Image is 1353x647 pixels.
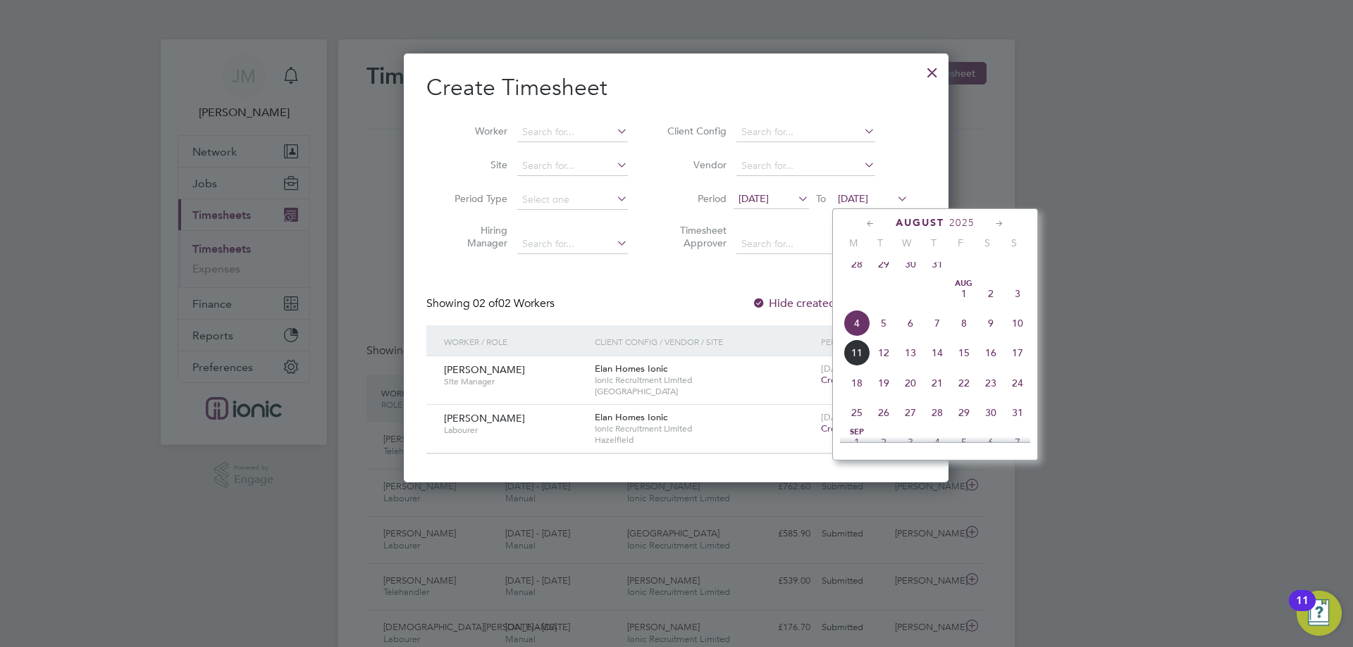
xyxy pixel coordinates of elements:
[736,234,875,254] input: Search for...
[977,280,1004,307] span: 2
[977,339,1004,366] span: 16
[896,217,944,229] span: August
[1296,601,1309,619] div: 11
[473,296,555,310] span: 02 Workers
[444,376,584,387] span: Site Manager
[1001,237,1027,249] span: S
[951,339,977,366] span: 15
[844,370,870,396] span: 18
[844,399,870,426] span: 25
[951,399,977,426] span: 29
[870,399,897,426] span: 26
[924,429,951,456] span: 4
[974,237,1001,249] span: S
[444,412,525,425] span: [PERSON_NAME]
[897,370,924,396] span: 20
[897,399,924,426] span: 27
[444,125,507,137] label: Worker
[663,192,727,205] label: Period
[924,370,951,396] span: 21
[870,310,897,337] span: 5
[870,429,897,456] span: 2
[951,280,977,287] span: Aug
[977,310,1004,337] span: 9
[844,310,870,337] span: 4
[444,425,584,436] span: Labourer
[663,125,727,137] label: Client Config
[663,224,727,249] label: Timesheet Approver
[977,429,1004,456] span: 6
[426,296,557,311] div: Showing
[817,325,912,358] div: Period
[517,156,628,176] input: Search for...
[977,399,1004,426] span: 30
[844,429,870,456] span: 1
[440,325,591,358] div: Worker / Role
[977,370,1004,396] span: 23
[595,434,814,446] span: Hazelfield
[897,339,924,366] span: 13
[1004,280,1031,307] span: 3
[947,237,974,249] span: F
[838,192,868,205] span: [DATE]
[444,224,507,249] label: Hiring Manager
[595,363,667,375] span: Elan Homes Ionic
[897,310,924,337] span: 6
[517,234,628,254] input: Search for...
[426,73,926,103] h2: Create Timesheet
[840,237,867,249] span: M
[844,429,870,436] span: Sep
[821,411,886,423] span: [DATE] - [DATE]
[924,251,951,277] span: 31
[1297,591,1342,636] button: Open Resource Center, 11 new notifications
[1004,310,1031,337] span: 10
[812,189,830,208] span: To
[894,237,920,249] span: W
[517,190,628,210] input: Select one
[821,363,886,375] span: [DATE] - [DATE]
[444,192,507,205] label: Period Type
[951,429,977,456] span: 5
[595,411,667,423] span: Elan Homes Ionic
[924,310,951,337] span: 7
[739,192,769,205] span: [DATE]
[1004,339,1031,366] span: 17
[1004,370,1031,396] span: 24
[870,339,897,366] span: 12
[844,251,870,277] span: 28
[736,156,875,176] input: Search for...
[821,422,893,434] span: Create timesheet
[663,158,727,171] label: Vendor
[951,310,977,337] span: 8
[949,217,975,229] span: 2025
[951,370,977,396] span: 22
[924,339,951,366] span: 14
[897,251,924,277] span: 30
[844,339,870,366] span: 11
[870,370,897,396] span: 19
[951,280,977,307] span: 1
[444,158,507,171] label: Site
[595,386,814,397] span: [GEOGRAPHIC_DATA]
[924,399,951,426] span: 28
[897,429,924,456] span: 3
[752,296,895,310] label: Hide created timesheets
[517,123,628,142] input: Search for...
[595,423,814,434] span: Ionic Recruitment Limited
[444,363,525,376] span: [PERSON_NAME]
[595,375,814,386] span: Ionic Recruitment Limited
[736,123,875,142] input: Search for...
[821,374,893,386] span: Create timesheet
[591,325,817,358] div: Client Config / Vendor / Site
[920,237,947,249] span: T
[1004,399,1031,426] span: 31
[1004,429,1031,456] span: 7
[870,251,897,277] span: 29
[867,237,894,249] span: T
[473,296,498,310] span: 02 of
